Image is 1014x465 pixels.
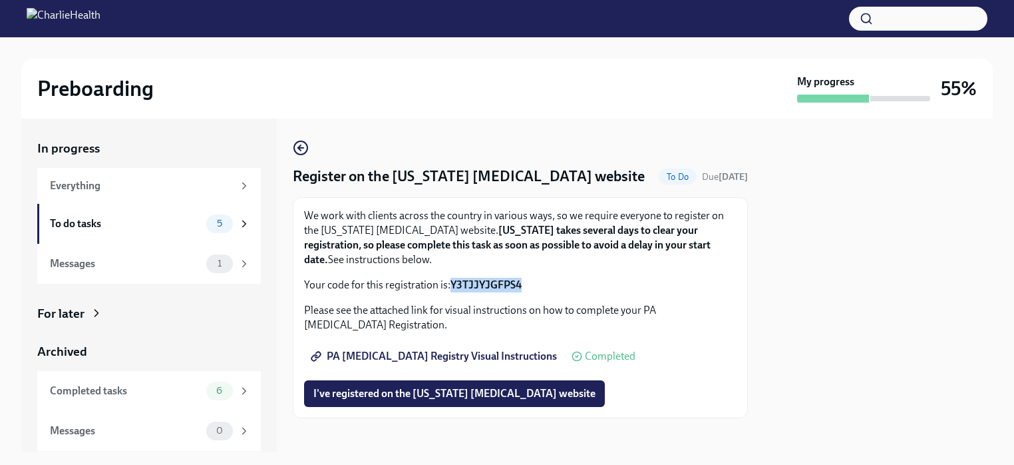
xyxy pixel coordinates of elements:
p: Please see the attached link for visual instructions on how to complete your PA [MEDICAL_DATA] Re... [304,303,737,332]
img: CharlieHealth [27,8,100,29]
div: To do tasks [50,217,201,231]
strong: Y3TJJYJGFPS4 [450,278,522,291]
p: Your code for this registration is: [304,278,737,292]
a: For later [37,305,261,322]
strong: [DATE] [719,171,748,183]
span: Due [702,171,748,183]
div: Completed tasks [50,384,201,398]
a: Archived [37,343,261,360]
a: Completed tasks6 [37,371,261,411]
span: To Do [659,172,697,182]
h3: 55% [941,77,977,101]
a: PA [MEDICAL_DATA] Registry Visual Instructions [304,343,566,370]
button: I've registered on the [US_STATE] [MEDICAL_DATA] website [304,380,605,407]
div: For later [37,305,84,322]
div: Messages [50,424,201,438]
a: Messages0 [37,411,261,451]
a: To do tasks5 [37,204,261,244]
a: Everything [37,168,261,204]
span: PA [MEDICAL_DATA] Registry Visual Instructions [313,350,557,363]
h2: Preboarding [37,75,154,102]
div: Messages [50,256,201,271]
span: I've registered on the [US_STATE] [MEDICAL_DATA] website [313,387,595,400]
strong: My progress [797,75,854,89]
p: We work with clients across the country in various ways, so we require everyone to register on th... [304,209,737,267]
div: Everything [50,179,233,193]
span: Completed [585,351,635,362]
span: 0 [208,426,231,436]
span: 1 [210,258,230,268]
span: September 22nd, 2025 09:00 [702,171,748,183]
strong: [US_STATE] takes several days to clear your registration, so please complete this task as soon as... [304,224,711,266]
a: Messages1 [37,244,261,284]
span: 6 [208,386,230,396]
a: In progress [37,140,261,157]
span: 5 [209,219,230,229]
h4: Register on the [US_STATE] [MEDICAL_DATA] website [293,167,645,187]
